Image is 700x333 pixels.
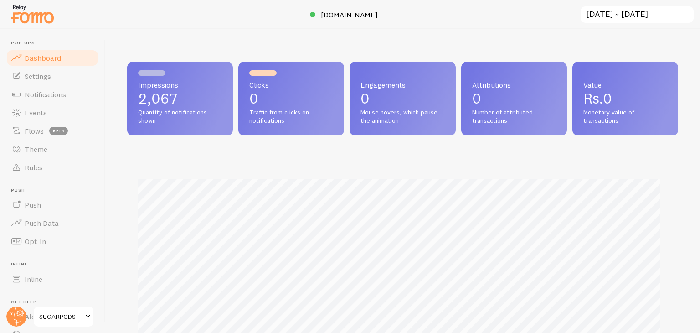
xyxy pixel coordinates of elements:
a: Push Data [5,214,99,232]
span: Clicks [249,81,333,88]
a: Opt-In [5,232,99,250]
a: Inline [5,270,99,288]
span: SUGARPODS [39,311,82,322]
a: Theme [5,140,99,158]
span: Events [25,108,47,117]
span: Flows [25,126,44,135]
span: Traffic from clicks on notifications [249,109,333,125]
a: SUGARPODS [33,306,94,328]
span: Settings [25,72,51,81]
span: Theme [25,145,47,154]
img: fomo-relay-logo-orange.svg [10,2,55,26]
a: Push [5,196,99,214]
p: 0 [249,91,333,106]
span: Push Data [25,219,59,228]
span: Inline [11,261,99,267]
span: Value [583,81,667,88]
a: Notifications [5,85,99,104]
span: Notifications [25,90,66,99]
span: Push [11,187,99,193]
a: Rules [5,158,99,177]
span: Number of attributed transactions [472,109,556,125]
span: Opt-In [25,237,46,246]
span: Rs.0 [583,89,612,107]
span: Impressions [138,81,222,88]
span: beta [49,127,68,135]
p: 0 [360,91,444,106]
span: Dashboard [25,53,61,62]
span: Quantity of notifications shown [138,109,222,125]
span: Pop-ups [11,40,99,46]
span: Get Help [11,299,99,305]
p: 0 [472,91,556,106]
span: Mouse hovers, which pause the animation [360,109,444,125]
span: Attributions [472,81,556,88]
span: Rules [25,163,43,172]
a: Dashboard [5,49,99,67]
span: Inline [25,275,42,284]
a: Settings [5,67,99,85]
span: Monetary value of transactions [583,109,667,125]
p: 2,067 [138,91,222,106]
span: Engagements [360,81,444,88]
span: Push [25,200,41,209]
a: Flows beta [5,122,99,140]
a: Events [5,104,99,122]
